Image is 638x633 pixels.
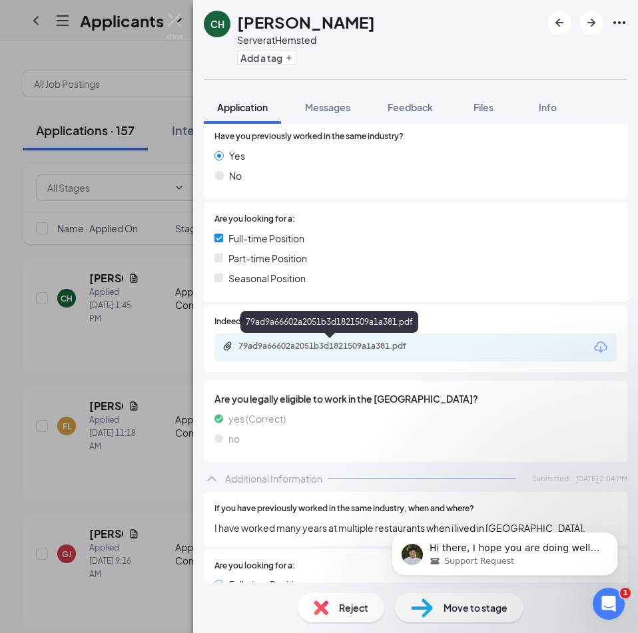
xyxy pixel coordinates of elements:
span: 1 [620,588,631,598]
span: Full-time Position [229,577,305,592]
span: Application [217,101,268,113]
iframe: Intercom live chat [593,588,625,620]
span: Feedback [388,101,433,113]
svg: ChevronUp [204,471,220,487]
span: Submitted: [532,473,571,484]
svg: ArrowRight [583,15,599,31]
div: 79ad9a66602a2051b3d1821509a1a381.pdf [240,311,418,333]
svg: Ellipses [611,15,627,31]
span: Are you looking for a: [214,213,295,226]
span: no [228,431,240,446]
a: Paperclip79ad9a66602a2051b3d1821509a1a381.pdf [222,341,438,353]
div: CH [210,17,224,31]
div: Server at Hemsted [237,33,375,47]
span: Are you legally eligible to work in the [GEOGRAPHIC_DATA]? [214,391,617,406]
svg: Download [593,339,609,355]
span: [DATE] 2:04 PM [576,473,627,484]
button: ArrowLeftNew [547,11,571,35]
span: Info [539,101,557,113]
div: Additional Information [225,472,322,485]
span: If you have previously worked in the same industry, when and where? [214,503,474,515]
button: PlusAdd a tag [237,51,296,65]
span: Yes [229,148,245,163]
span: Messages [305,101,350,113]
h1: [PERSON_NAME] [237,11,375,33]
span: Files [474,101,493,113]
svg: Plus [285,54,293,62]
span: Part-time Position [228,251,307,266]
div: 79ad9a66602a2051b3d1821509a1a381.pdf [238,341,425,351]
span: Indeed Resume [214,316,273,328]
iframe: Intercom notifications message [372,504,638,597]
span: Are you looking for a: [214,560,295,572]
span: No [229,168,242,183]
span: Move to stage [444,600,507,615]
span: Full-time Position [228,231,304,246]
svg: Paperclip [222,341,233,351]
span: Have you previously worked in the same industry? [214,130,404,143]
svg: ArrowLeftNew [551,15,567,31]
span: yes (Correct) [228,411,286,426]
button: ArrowRight [579,11,603,35]
span: Reject [339,600,368,615]
span: Seasonal Position [228,271,306,286]
span: I have worked many years at multiple restaurants when i lived in [GEOGRAPHIC_DATA]. [214,521,617,535]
